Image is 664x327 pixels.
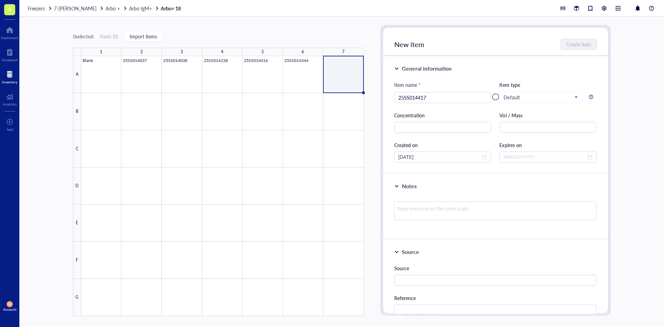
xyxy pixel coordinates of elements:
[3,91,17,106] a: Analytics
[2,69,17,84] a: Inventory
[124,31,163,42] button: Import items
[105,5,120,12] span: Arbo +
[3,307,17,311] div: Account
[302,47,304,56] div: 6
[402,248,419,256] div: Source
[2,47,18,62] a: Notebook
[73,33,94,40] div: 0 selected:
[54,5,96,12] span: 7-[PERSON_NAME]
[2,80,17,84] div: Inventory
[161,5,182,11] a: Arbo+ 18
[100,31,118,42] button: Paste (0)
[28,5,53,11] a: Freezers
[8,303,11,306] span: GU
[181,47,183,56] div: 3
[54,5,104,11] a: 7-[PERSON_NAME]
[73,279,81,316] div: G
[3,102,17,106] div: Analytics
[129,5,152,12] span: Arbo IgM+
[100,47,102,56] div: 1
[1,25,18,40] a: Dashboard
[7,127,13,131] div: Add
[105,5,159,11] a: Arbo +Arbo IgM+
[8,4,11,13] span: S
[73,56,81,93] div: A
[73,93,81,130] div: B
[73,242,81,279] div: F
[2,58,18,62] div: Notebook
[130,34,157,39] span: Import items
[402,182,417,190] div: Notes
[342,47,344,56] div: 7
[394,264,597,272] div: Source
[73,167,81,205] div: D
[140,47,143,56] div: 2
[73,130,81,167] div: C
[73,205,81,242] div: E
[394,294,597,302] div: Reference
[1,36,18,40] div: Dashboard
[28,5,45,12] span: Freezers
[221,47,223,56] div: 4
[261,47,264,56] div: 5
